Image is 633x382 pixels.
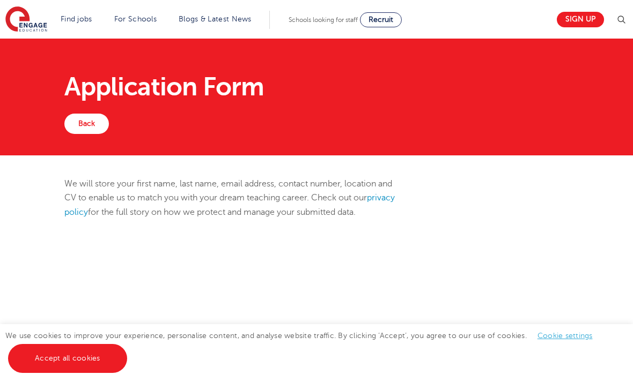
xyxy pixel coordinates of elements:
span: Schools looking for staff [289,16,358,24]
a: Accept all cookies [8,344,127,373]
a: Blogs & Latest News [179,15,252,23]
a: For Schools [114,15,157,23]
img: Engage Education [5,6,47,33]
a: Cookie settings [538,332,593,340]
span: We use cookies to improve your experience, personalise content, and analyse website traffic. By c... [5,332,603,362]
h1: Application Form [64,74,569,100]
span: Recruit [369,16,393,24]
a: privacy policy [64,193,395,216]
a: Sign up [557,12,604,27]
a: Recruit [360,12,402,27]
a: Back [64,114,109,134]
a: Find jobs [61,15,92,23]
p: We will store your first name, last name, email address, contact number, location and CV to enabl... [64,177,395,219]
